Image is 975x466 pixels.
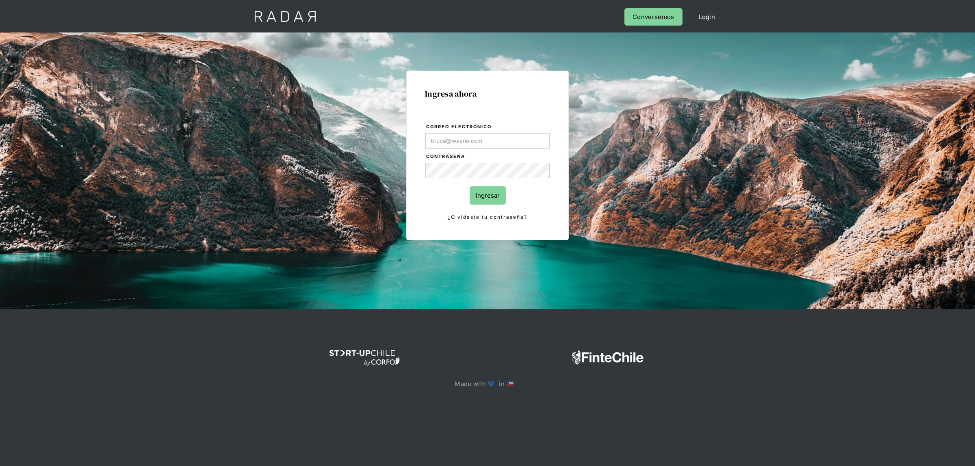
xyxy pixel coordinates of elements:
a: ¿Olvidaste tu contraseña? [425,213,550,222]
input: bruce@wayne.com [425,133,550,149]
label: Correo electrónico [426,123,550,131]
input: Ingresar [470,186,506,205]
h1: Ingresa ahora [425,89,550,98]
form: Login Form [425,123,550,222]
label: Contraseña [426,153,550,161]
p: Made with 💙 in 🇨🇱 [455,378,520,389]
a: Conversemos [624,8,682,26]
a: Login [691,8,724,26]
